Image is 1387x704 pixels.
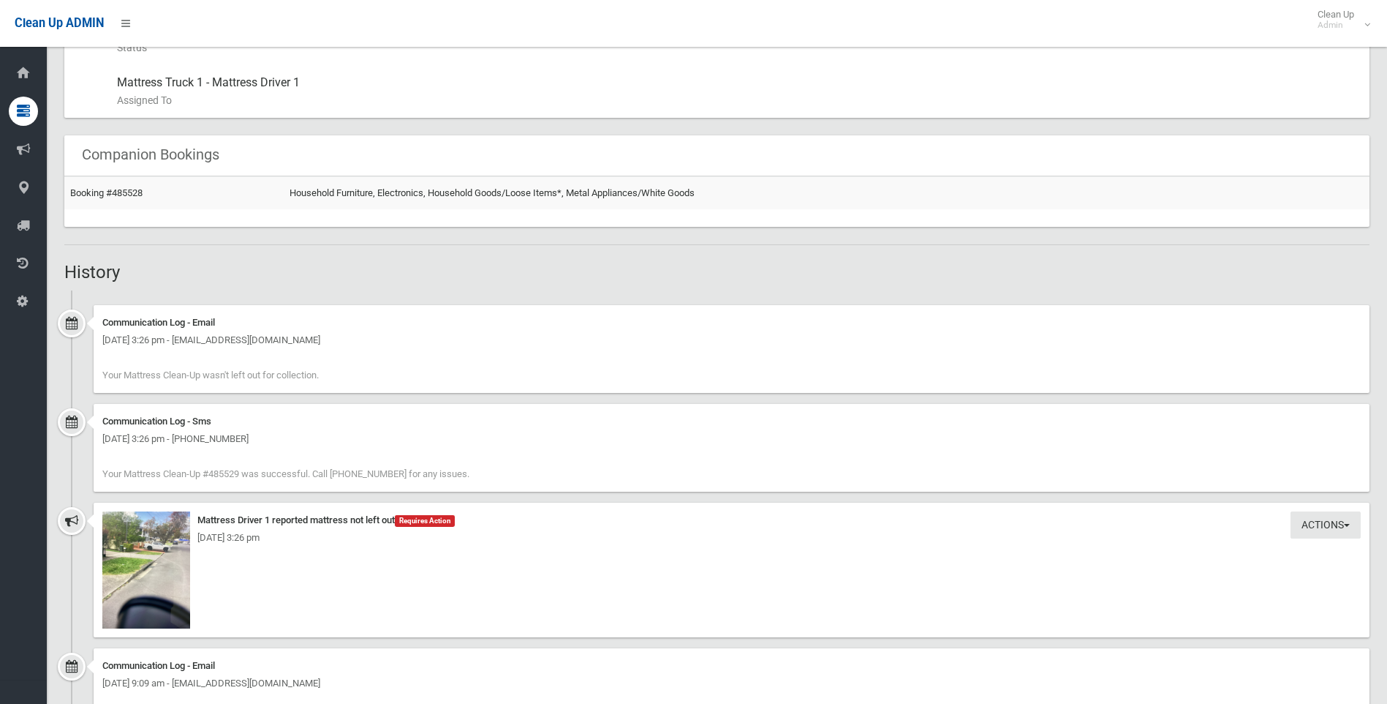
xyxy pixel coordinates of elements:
td: Household Furniture, Electronics, Household Goods/Loose Items*, Metal Appliances/White Goods [284,176,1369,209]
small: Status [117,39,1358,56]
div: Communication Log - Sms [102,413,1361,430]
div: Communication Log - Email [102,657,1361,675]
div: Mattress Truck 1 - Mattress Driver 1 [117,65,1358,118]
div: [DATE] 3:26 pm - [EMAIL_ADDRESS][DOMAIN_NAME] [102,332,1361,349]
h2: History [64,263,1369,282]
div: [DATE] 3:26 pm [102,529,1361,547]
img: image.jpg [102,512,190,629]
span: Your Mattress Clean-Up wasn't left out for collection. [102,370,319,381]
div: [DATE] 3:26 pm - [PHONE_NUMBER] [102,430,1361,448]
span: Clean Up [1310,9,1369,31]
small: Admin [1318,20,1354,31]
button: Actions [1290,512,1361,539]
div: [DATE] 9:09 am - [EMAIL_ADDRESS][DOMAIN_NAME] [102,675,1361,692]
span: Clean Up ADMIN [15,16,104,30]
small: Assigned To [117,91,1358,109]
span: Requires Action [395,515,455,527]
a: Booking #485528 [70,187,143,198]
header: Companion Bookings [64,141,237,169]
span: Your Mattress Clean-Up #485529 was successful. Call [PHONE_NUMBER] for any issues. [102,468,469,479]
div: Mattress Driver 1 reported mattress not left out [102,512,1361,529]
div: Communication Log - Email [102,314,1361,332]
